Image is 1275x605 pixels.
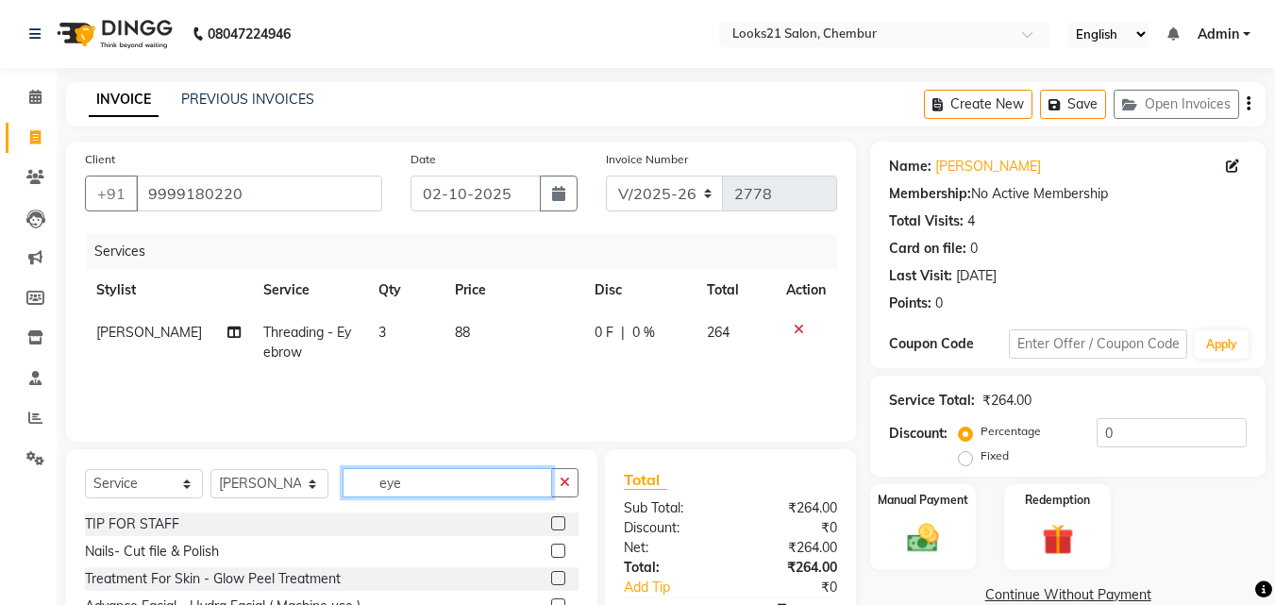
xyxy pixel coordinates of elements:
th: Disc [583,269,696,311]
div: Name: [889,157,931,176]
button: Open Invoices [1114,90,1239,119]
div: Discount: [889,424,948,444]
th: Price [444,269,583,311]
div: Points: [889,294,931,313]
button: +91 [85,176,138,211]
div: Service Total: [889,391,975,411]
span: Threading - Eyebrow [263,324,351,361]
img: _cash.svg [898,520,948,556]
div: No Active Membership [889,184,1247,204]
label: Percentage [981,423,1041,440]
input: Search by Name/Mobile/Email/Code [136,176,382,211]
div: Discount: [610,518,730,538]
span: 3 [378,324,386,341]
div: Last Visit: [889,266,952,286]
div: Card on file: [889,239,966,259]
div: ₹264.00 [730,558,851,578]
div: Total Visits: [889,211,964,231]
div: ₹264.00 [982,391,1032,411]
th: Action [775,269,837,311]
div: 0 [970,239,978,259]
span: 264 [707,324,730,341]
div: 4 [967,211,975,231]
label: Manual Payment [878,492,968,509]
span: Admin [1198,25,1239,44]
img: _gift.svg [1032,520,1083,559]
input: Search or Scan [343,468,552,497]
label: Invoice Number [606,151,688,168]
div: Total: [610,558,730,578]
div: Sub Total: [610,498,730,518]
a: INVOICE [89,83,159,117]
label: Fixed [981,447,1009,464]
th: Total [696,269,776,311]
span: | [621,323,625,343]
a: Continue Without Payment [874,585,1262,605]
div: Treatment For Skin - Glow Peel Treatment [85,569,341,589]
div: TIP FOR STAFF [85,514,179,534]
div: ₹264.00 [730,538,851,558]
a: Add Tip [610,578,750,597]
div: ₹0 [730,518,851,538]
label: Redemption [1025,492,1090,509]
div: Nails- Cut file & Polish [85,542,219,562]
div: Coupon Code [889,334,1008,354]
th: Service [252,269,367,311]
span: 0 F [595,323,613,343]
button: Create New [924,90,1032,119]
span: 88 [455,324,470,341]
div: ₹264.00 [730,498,851,518]
div: Membership: [889,184,971,204]
div: ₹0 [751,578,852,597]
label: Client [85,151,115,168]
label: Date [411,151,436,168]
button: Apply [1195,330,1249,359]
a: [PERSON_NAME] [935,157,1041,176]
th: Stylist [85,269,252,311]
span: Total [624,470,667,490]
span: [PERSON_NAME] [96,324,202,341]
b: 08047224946 [208,8,291,60]
div: Services [87,234,851,269]
th: Qty [367,269,444,311]
button: Save [1040,90,1106,119]
div: 0 [935,294,943,313]
div: [DATE] [956,266,997,286]
span: 0 % [632,323,655,343]
input: Enter Offer / Coupon Code [1009,329,1187,359]
a: PREVIOUS INVOICES [181,91,314,108]
div: Net: [610,538,730,558]
img: logo [48,8,177,60]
